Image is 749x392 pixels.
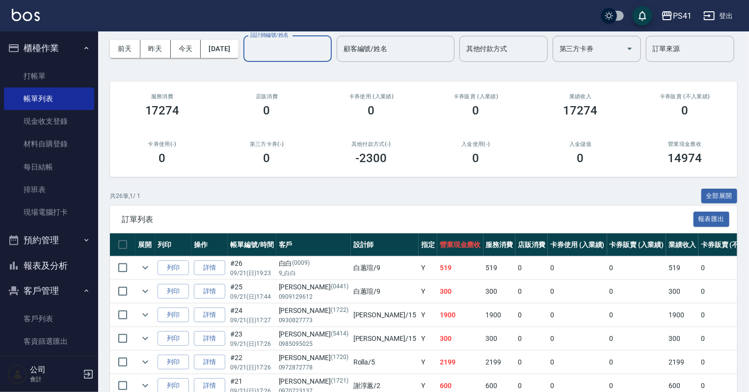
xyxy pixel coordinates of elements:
[368,104,375,117] h3: 0
[279,306,348,316] div: [PERSON_NAME]
[201,40,238,58] button: [DATE]
[155,233,191,256] th: 列印
[607,304,667,327] td: 0
[548,351,607,374] td: 0
[230,339,274,348] p: 09/21 (日) 17:26
[226,93,307,100] h2: 店販消費
[230,292,274,301] p: 09/21 (日) 17:44
[4,253,94,279] button: 報表及分析
[419,256,437,280] td: Y
[473,104,480,117] h3: 0
[279,339,348,348] p: 0985095025
[666,280,698,303] td: 300
[30,375,80,384] p: 會計
[194,355,225,370] a: 詳情
[158,284,189,299] button: 列印
[331,141,412,147] h2: 其他付款方式(-)
[657,6,695,26] button: PS41
[228,351,276,374] td: #22
[4,201,94,224] a: 現場電腦打卡
[666,233,698,256] th: 業績收入
[264,104,270,117] h3: 0
[4,35,94,61] button: 櫃檯作業
[158,260,189,276] button: 列印
[194,260,225,276] a: 詳情
[633,6,652,26] button: save
[540,93,621,100] h2: 業績收入
[351,280,419,303] td: 白蕙瑄 /9
[228,327,276,350] td: #23
[194,284,225,299] a: 詳情
[228,233,276,256] th: 帳單編號/時間
[122,141,203,147] h2: 卡券使用(-)
[4,178,94,201] a: 排班表
[351,256,419,280] td: 白蕙瑄 /9
[138,260,153,275] button: expand row
[437,327,483,350] td: 300
[694,212,730,227] button: 報表匯出
[110,192,140,200] p: 共 26 筆, 1 / 1
[682,104,689,117] h3: 0
[548,304,607,327] td: 0
[548,256,607,280] td: 0
[419,233,437,256] th: 指定
[515,233,548,256] th: 店販消費
[138,308,153,322] button: expand row
[515,304,548,327] td: 0
[666,351,698,374] td: 2199
[230,316,274,325] p: 09/21 (日) 17:27
[644,93,725,100] h2: 卡券販賣 (不入業績)
[4,278,94,304] button: 客戶管理
[515,280,548,303] td: 0
[644,141,725,147] h2: 營業現金應收
[279,363,348,372] p: 0972872778
[140,40,171,58] button: 昨天
[230,363,274,372] p: 09/21 (日) 17:26
[437,351,483,374] td: 2199
[483,351,516,374] td: 2199
[4,156,94,178] a: 每日結帳
[279,269,348,278] p: 9_白白
[666,304,698,327] td: 1900
[279,353,348,363] div: [PERSON_NAME]
[607,351,667,374] td: 0
[351,351,419,374] td: Rolla /5
[122,93,203,100] h3: 服務消費
[138,355,153,369] button: expand row
[351,327,419,350] td: [PERSON_NAME] /15
[250,31,289,39] label: 設計師編號/姓名
[4,330,94,353] a: 客資篩選匯出
[483,304,516,327] td: 1900
[12,9,40,21] img: Logo
[515,327,548,350] td: 0
[145,104,180,117] h3: 17274
[607,280,667,303] td: 0
[264,151,270,165] h3: 0
[483,233,516,256] th: 服務消費
[230,269,274,278] p: 09/21 (日) 19:23
[607,256,667,280] td: 0
[673,10,692,22] div: PS41
[158,308,189,323] button: 列印
[515,351,548,374] td: 0
[331,329,348,339] p: (5414)
[437,256,483,280] td: 519
[331,376,348,387] p: (1721)
[435,93,516,100] h2: 卡券販賣 (入業績)
[279,258,348,269] div: 白白
[351,233,419,256] th: 設計師
[577,151,584,165] h3: 0
[4,65,94,87] a: 打帳單
[191,233,228,256] th: 操作
[666,256,698,280] td: 519
[194,331,225,346] a: 詳情
[701,189,738,204] button: 全部展開
[515,256,548,280] td: 0
[607,327,667,350] td: 0
[483,327,516,350] td: 300
[483,280,516,303] td: 300
[228,280,276,303] td: #25
[563,104,598,117] h3: 17274
[419,351,437,374] td: Y
[331,93,412,100] h2: 卡券使用 (入業績)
